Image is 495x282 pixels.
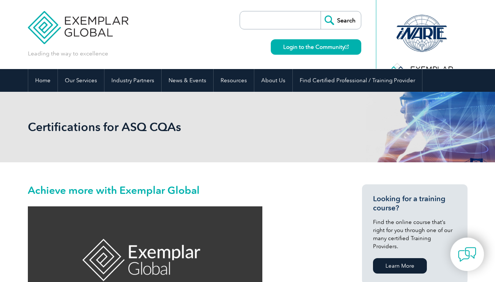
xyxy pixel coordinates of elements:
[104,69,161,92] a: Industry Partners
[373,258,427,274] a: Learn More
[293,69,422,92] a: Find Certified Professional / Training Provider
[28,184,336,196] h2: Achieve more with Exemplar Global
[458,245,476,264] img: contact-chat.png
[28,50,108,58] p: Leading the way to excellence
[271,39,361,55] a: Login to the Community
[373,194,457,213] h3: Looking for a training course?
[373,218,457,250] p: Find the online course that’s right for you through one of our many certified Training Providers.
[214,69,254,92] a: Resources
[321,11,361,29] input: Search
[28,121,336,133] h2: Certifications for ASQ CQAs
[28,69,58,92] a: Home
[254,69,292,92] a: About Us
[162,69,213,92] a: News & Events
[58,69,104,92] a: Our Services
[345,45,349,49] img: open_square.png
